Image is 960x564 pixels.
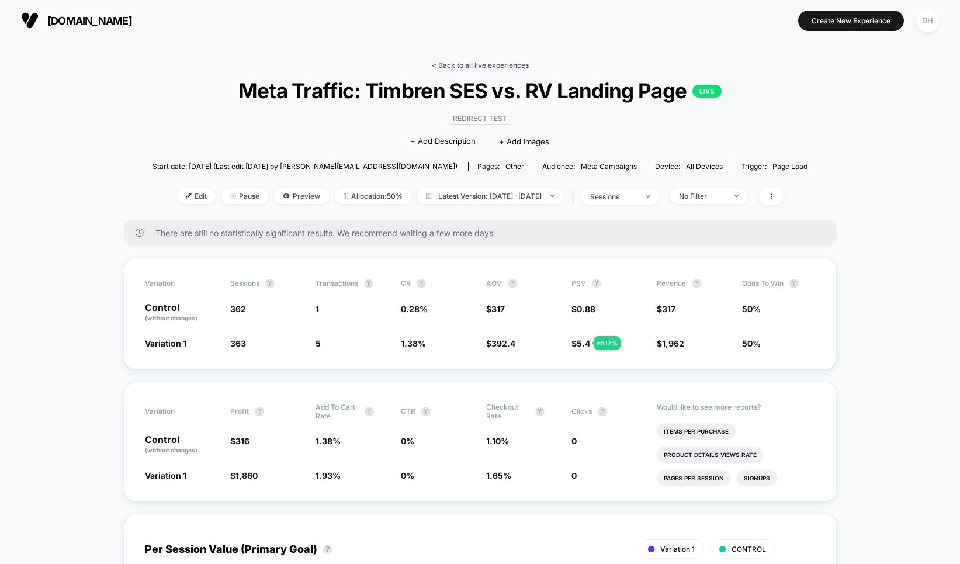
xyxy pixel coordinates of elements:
[477,162,524,171] div: Pages:
[448,112,512,125] span: Redirect Test
[145,338,186,348] span: Variation 1
[417,279,426,288] button: ?
[417,188,563,204] span: Latest Version: [DATE] - [DATE]
[657,403,816,411] p: Would like to see more reports?
[742,279,806,288] span: Odds to Win
[505,162,524,171] span: other
[913,9,942,33] button: DH
[18,11,136,30] button: [DOMAIN_NAME]
[230,407,249,416] span: Profit
[571,304,595,314] span: $
[741,162,807,171] div: Trigger:
[542,162,637,171] div: Audience:
[410,136,476,147] span: + Add Description
[230,304,246,314] span: 362
[916,9,939,32] div: DH
[692,279,701,288] button: ?
[274,188,329,204] span: Preview
[255,407,264,416] button: ?
[145,403,209,420] span: Variation
[145,303,219,323] p: Control
[692,85,722,98] p: LIVE
[177,188,216,204] span: Edit
[221,188,268,204] span: Pause
[185,78,774,103] span: Meta Traffic: Timbren SES vs. RV Landing Page
[401,436,414,446] span: 0 %
[265,279,275,288] button: ?
[421,407,431,416] button: ?
[499,137,549,146] span: + Add Images
[657,304,675,314] span: $
[590,192,637,201] div: sessions
[432,61,529,70] a: < Back to all live experiences
[401,407,415,416] span: CTR
[571,436,577,446] span: 0
[657,470,731,486] li: Pages Per Session
[571,279,586,288] span: PSV
[230,279,259,288] span: Sessions
[486,304,505,314] span: $
[316,436,341,446] span: 1.38 %
[535,407,545,416] button: ?
[571,338,590,348] span: $
[662,338,684,348] span: 1,962
[491,338,515,348] span: 392.4
[401,470,414,480] span: 0 %
[772,162,807,171] span: Page Load
[686,162,723,171] span: all devices
[679,192,726,200] div: No Filter
[594,336,621,350] div: + 517 %
[657,423,736,440] li: Items Per Purchase
[577,338,590,348] span: 5.4
[646,195,650,198] img: end
[316,403,359,420] span: Add To Cart Rate
[657,447,764,463] li: Product Details Views Rate
[21,12,39,29] img: Visually logo
[550,195,554,197] img: end
[571,470,577,480] span: 0
[335,188,411,204] span: Allocation: 50%
[401,304,428,314] span: 0.28 %
[571,407,592,416] span: Clicks
[235,470,258,480] span: 1,860
[230,436,249,446] span: $
[230,193,236,199] img: end
[657,338,684,348] span: $
[401,338,426,348] span: 1.38 %
[186,193,192,199] img: edit
[145,314,197,321] span: (without changes)
[230,470,258,480] span: $
[569,188,581,205] span: |
[365,407,374,416] button: ?
[742,304,761,314] span: 50%
[426,193,432,199] img: calendar
[662,304,675,314] span: 317
[798,11,904,31] button: Create New Experience
[646,162,732,171] span: Device:
[657,279,686,288] span: Revenue
[486,279,502,288] span: AOV
[145,435,219,455] p: Control
[316,279,358,288] span: Transactions
[401,279,411,288] span: CR
[508,279,517,288] button: ?
[486,403,529,420] span: Checkout Rate
[155,228,813,238] span: There are still no statistically significant results. We recommend waiting a few more days
[598,407,607,416] button: ?
[47,15,132,27] span: [DOMAIN_NAME]
[316,338,321,348] span: 5
[316,304,319,314] span: 1
[235,436,249,446] span: 316
[577,304,595,314] span: 0.88
[732,545,766,553] span: CONTROL
[742,338,761,348] span: 50%
[344,193,348,199] img: rebalance
[145,279,209,288] span: Variation
[316,470,341,480] span: 1.93 %
[660,545,695,553] span: Variation 1
[734,195,739,197] img: end
[364,279,373,288] button: ?
[486,470,511,480] span: 1.65 %
[486,338,515,348] span: $
[486,436,509,446] span: 1.10 %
